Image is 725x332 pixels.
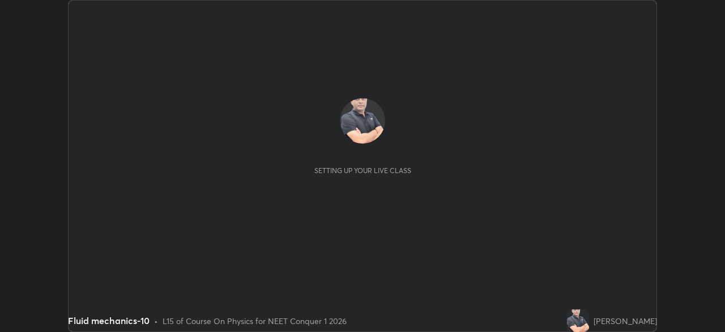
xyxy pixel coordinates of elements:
[314,166,411,175] div: Setting up your live class
[163,315,347,327] div: L15 of Course On Physics for NEET Conquer 1 2026
[566,309,589,332] img: 2cedd6bda10141d99be5a37104ce2ff3.png
[340,98,385,144] img: 2cedd6bda10141d99be5a37104ce2ff3.png
[594,315,657,327] div: [PERSON_NAME]
[154,315,158,327] div: •
[68,314,150,327] div: Fluid mechanics-10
